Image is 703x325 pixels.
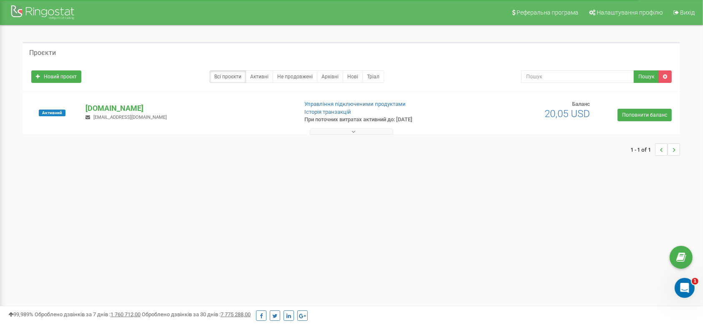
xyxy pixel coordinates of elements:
[85,103,291,114] p: [DOMAIN_NAME]
[634,70,659,83] button: Пошук
[304,109,351,115] a: Історія транзакцій
[597,9,663,16] span: Налаштування профілю
[343,70,363,83] a: Нові
[545,108,590,120] span: 20,05 USD
[8,311,33,317] span: 99,989%
[35,311,141,317] span: Оброблено дзвінків за 7 днів :
[39,110,65,116] span: Активний
[210,70,246,83] a: Всі проєкти
[304,116,455,124] p: При поточних витратах активний до: [DATE]
[675,278,695,298] iframe: Intercom live chat
[680,9,695,16] span: Вихід
[29,49,56,57] h5: Проєкти
[317,70,343,83] a: Архівні
[692,278,698,285] span: 1
[273,70,317,83] a: Не продовжені
[304,101,406,107] a: Управління підключеними продуктами
[246,70,273,83] a: Активні
[630,143,655,156] span: 1 - 1 of 1
[110,311,141,317] u: 1 760 712,00
[521,70,635,83] input: Пошук
[572,101,590,107] span: Баланс
[31,70,81,83] a: Новий проєкт
[221,311,251,317] u: 7 775 288,00
[142,311,251,317] span: Оброблено дзвінків за 30 днів :
[93,115,167,120] span: [EMAIL_ADDRESS][DOMAIN_NAME]
[630,135,680,164] nav: ...
[362,70,384,83] a: Тріал
[517,9,578,16] span: Реферальна програма
[618,109,672,121] a: Поповнити баланс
